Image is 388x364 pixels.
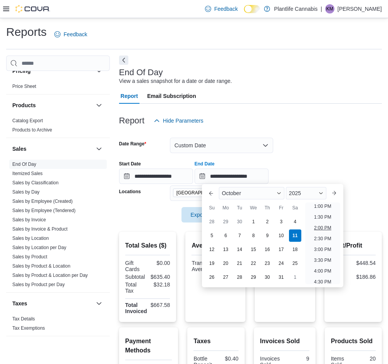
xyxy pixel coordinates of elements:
p: | [321,4,322,13]
li: 1:30 PM [311,212,334,222]
a: Sales by Classification [12,180,59,185]
div: day-19 [206,257,218,270]
button: Pricing [12,67,93,75]
a: Sales by Employee (Created) [12,199,73,204]
div: day-11 [289,229,301,242]
div: Th [261,202,274,214]
div: day-6 [220,229,232,242]
h1: Reports [6,24,47,40]
div: day-26 [206,271,218,283]
div: $186.86 [355,274,376,280]
a: Price Sheet [12,84,36,89]
button: Taxes [94,299,104,308]
div: day-5 [206,229,218,242]
div: day-7 [233,229,246,242]
li: 4:30 PM [311,277,334,286]
img: Cova [15,5,50,13]
div: day-12 [206,243,218,256]
h2: Payment Methods [125,337,172,355]
div: Tu [233,202,246,214]
span: Sales by Product [12,254,47,260]
input: Dark Mode [244,5,260,13]
span: Itemized Sales [12,170,43,177]
button: Export [181,207,225,222]
div: day-18 [289,243,301,256]
h2: Total Sales ($) [125,241,170,250]
a: Feedback [51,27,90,42]
a: Sales by Day [12,189,40,195]
h2: Taxes [193,337,238,346]
span: Hide Parameters [163,117,203,125]
h3: Taxes [12,300,27,307]
div: Taxes [6,314,110,336]
div: day-25 [289,257,301,270]
label: Date Range [119,141,146,147]
a: Sales by Location [12,236,49,241]
div: Sales [6,160,110,292]
span: Feedback [64,30,87,38]
strong: Total Invoiced [125,302,147,314]
span: Report [121,88,138,104]
span: Tax Exemptions [12,325,45,331]
div: day-17 [275,243,287,256]
a: Sales by Invoice & Product [12,226,67,232]
div: day-8 [247,229,260,242]
li: 1:00 PM [311,202,334,211]
a: End Of Day [12,162,36,167]
div: Kati Michalec [325,4,334,13]
h2: Average Spent [191,241,239,250]
li: 3:00 PM [311,245,334,254]
span: October [222,190,241,196]
div: day-29 [247,271,260,283]
h2: Invoices Sold [260,337,309,346]
div: Subtotal [125,274,146,280]
div: View a sales snapshot for a date or date range. [119,77,232,85]
div: $32.18 [149,281,170,288]
a: Tax Details [12,316,35,322]
span: Sales by Employee (Created) [12,198,73,204]
a: Sales by Product & Location per Day [12,273,88,278]
div: Button. Open the year selector. 2025 is currently selected. [286,187,326,199]
span: End Of Day [12,161,36,167]
input: Press the down key to open a popover containing a calendar. [119,169,193,184]
span: [GEOGRAPHIC_DATA] - [GEOGRAPHIC_DATA] [176,189,237,197]
button: Previous Month [205,187,217,199]
li: 2:30 PM [311,234,334,243]
div: day-16 [261,243,274,256]
button: Pricing [94,66,104,76]
span: Sales by Employee (Tendered) [12,207,76,214]
div: day-29 [220,216,232,228]
div: 9 [286,356,309,362]
a: Tax Exemptions [12,325,45,331]
a: Sales by Location per Day [12,245,66,250]
div: $0.40 [218,356,239,362]
button: Next month [328,187,340,199]
div: day-9 [261,229,274,242]
div: We [247,202,260,214]
div: Sa [289,202,301,214]
div: Mo [220,202,232,214]
a: Sales by Employee (Tendered) [12,208,76,213]
button: Next [119,56,128,65]
div: Total Tax [125,281,146,294]
div: day-30 [261,271,274,283]
div: Button. Open the month selector. October is currently selected. [219,187,284,199]
a: Sales by Product per Day [12,282,65,287]
p: Plantlife Cannabis [274,4,317,13]
label: Locations [119,189,141,195]
a: Products to Archive [12,127,52,133]
h2: Products Sold [331,337,376,346]
div: $448.54 [355,260,376,266]
div: day-4 [289,216,301,228]
h2: Cost/Profit [331,241,376,250]
span: Edmonton - South Common [173,189,246,197]
span: Export [186,207,220,222]
div: day-22 [247,257,260,270]
span: Feedback [214,5,238,13]
a: Sales by Invoice [12,217,46,222]
a: Feedback [202,1,241,17]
